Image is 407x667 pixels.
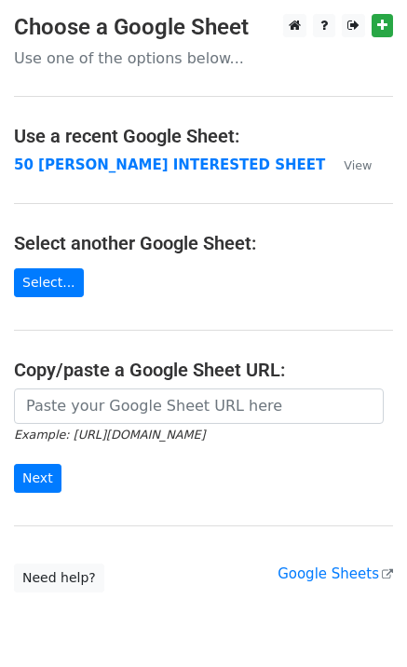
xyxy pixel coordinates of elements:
[14,48,393,68] p: Use one of the options below...
[14,232,393,254] h4: Select another Google Sheet:
[14,157,325,173] a: 50 [PERSON_NAME] INTERESTED SHEET
[344,158,372,172] small: View
[325,157,372,173] a: View
[14,464,61,493] input: Next
[278,565,393,582] a: Google Sheets
[14,388,384,424] input: Paste your Google Sheet URL here
[14,14,393,41] h3: Choose a Google Sheet
[14,359,393,381] h4: Copy/paste a Google Sheet URL:
[14,125,393,147] h4: Use a recent Google Sheet:
[14,428,205,442] small: Example: [URL][DOMAIN_NAME]
[14,268,84,297] a: Select...
[14,564,104,592] a: Need help?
